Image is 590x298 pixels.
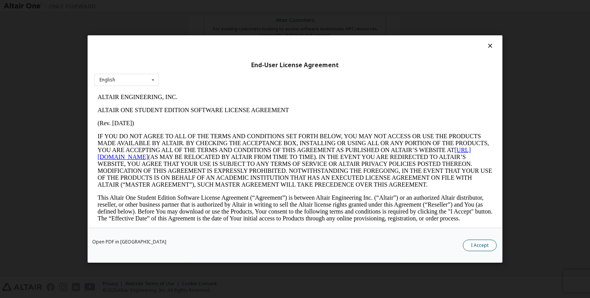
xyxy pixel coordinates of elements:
a: [URL][DOMAIN_NAME] [3,56,376,70]
p: IF YOU DO NOT AGREE TO ALL OF THE TERMS AND CONDITIONS SET FORTH BELOW, YOU MAY NOT ACCESS OR USE... [3,42,398,98]
p: This Altair One Student Edition Software License Agreement (“Agreement”) is between Altair Engine... [3,104,398,131]
button: I Accept [463,240,497,251]
p: (Rev. [DATE]) [3,29,398,36]
p: ALTAIR ENGINEERING, INC. [3,3,398,10]
div: End-User License Agreement [94,61,496,69]
p: ALTAIR ONE STUDENT EDITION SOFTWARE LICENSE AGREEMENT [3,16,398,23]
div: English [99,78,115,82]
a: Open PDF in [GEOGRAPHIC_DATA] [92,240,166,244]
